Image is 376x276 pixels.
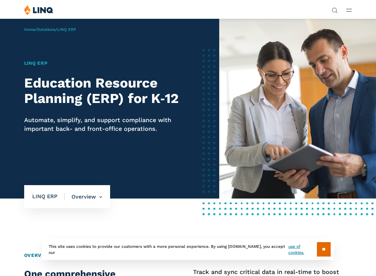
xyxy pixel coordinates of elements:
[288,243,317,256] a: use of cookies.
[65,185,102,209] li: Overview
[24,27,36,32] a: Home
[24,116,195,133] p: Automate, simplify, and support compliance with important back- and front-office operations.
[219,18,376,199] img: ERP Banner
[332,7,338,13] button: Open Search Bar
[24,75,195,106] h2: Education Resource Planning (ERP) for K‑12
[24,5,53,15] img: LINQ | K‑12 Software
[332,5,338,13] nav: Utility Navigation
[57,27,76,32] span: LINQ ERP
[24,60,195,67] h1: LINQ ERP
[42,239,334,260] div: This site uses cookies to provide our customers with a more personal experience. By using [DOMAIN...
[24,27,76,32] span: / /
[346,6,352,14] button: Open Main Menu
[37,27,55,32] a: Solutions
[32,193,65,200] span: LINQ ERP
